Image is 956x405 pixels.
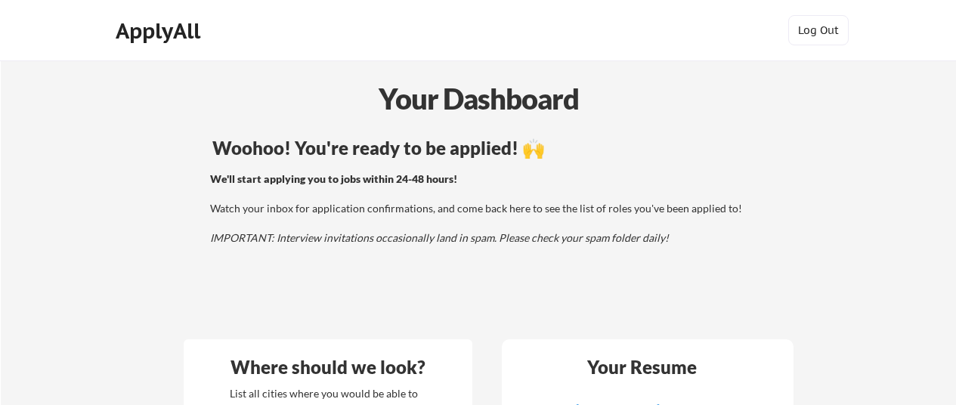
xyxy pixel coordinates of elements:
div: ApplyAll [116,18,205,44]
div: Where should we look? [187,358,469,376]
em: IMPORTANT: Interview invitations occasionally land in spam. Please check your spam folder daily! [210,231,669,244]
div: Your Resume [568,358,717,376]
div: Watch your inbox for application confirmations, and come back here to see the list of roles you'v... [210,172,755,246]
button: Log Out [788,15,849,45]
div: Your Dashboard [2,77,956,120]
div: Woohoo! You're ready to be applied! 🙌 [212,139,757,157]
strong: We'll start applying you to jobs within 24-48 hours! [210,172,457,185]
